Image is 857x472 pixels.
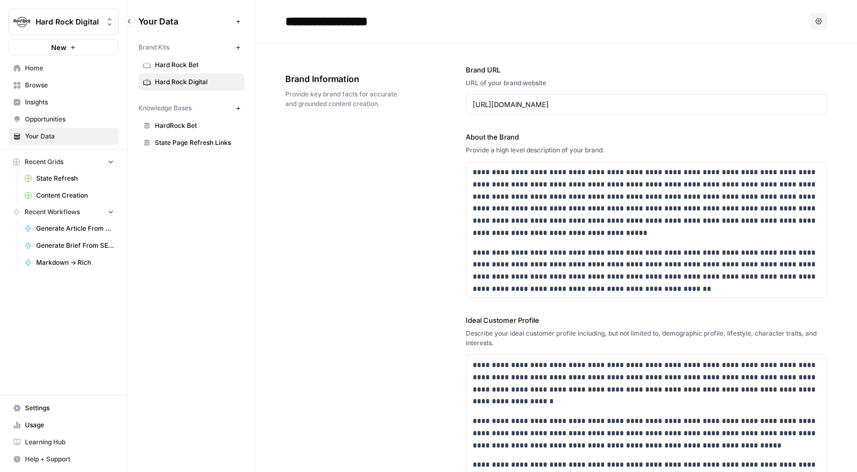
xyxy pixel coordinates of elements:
a: Markdown -> Rich [20,254,119,271]
span: Settings [25,403,114,413]
span: New [51,42,67,53]
a: Usage [9,417,119,434]
span: Opportunities [25,115,114,124]
span: Your Data [138,15,232,28]
span: Usage [25,420,114,430]
span: Your Data [25,132,114,141]
div: URL of your brand website [466,78,828,88]
span: HardRock Bet [155,121,240,131]
span: Browse [25,80,114,90]
a: Generate Article From Outline [20,220,119,237]
span: State Refresh [36,174,114,183]
span: Content Creation [36,191,114,200]
button: Help + Support [9,451,119,468]
div: Provide a high level description of your brand. [466,145,828,155]
span: Markdown -> Rich [36,258,114,267]
span: Brand Kits [138,43,169,52]
button: New [9,39,119,55]
input: www.sundaysoccer.com [473,99,821,110]
div: Describe your ideal customer profile including, but not limited to, demographic profile, lifestyl... [466,329,828,348]
span: Learning Hub [25,437,114,447]
a: Generate Brief From SERP [20,237,119,254]
a: State Page Refresh Links [138,134,244,151]
a: Your Data [9,128,119,145]
a: Insights [9,94,119,111]
a: Settings [9,400,119,417]
button: Workspace: Hard Rock Digital [9,9,119,35]
label: Brand URL [466,64,828,75]
label: About the Brand [466,132,828,142]
span: Hard Rock Bet [155,60,240,70]
a: State Refresh [20,170,119,187]
span: Provide key brand facts for accurate and grounded content creation. [285,89,406,109]
button: Recent Grids [9,154,119,170]
span: Knowledge Bases [138,103,192,113]
a: Home [9,60,119,77]
a: HardRock Bet [138,117,244,134]
span: Recent Workflows [24,207,80,217]
a: Browse [9,77,119,94]
button: Recent Workflows [9,204,119,220]
span: Home [25,63,114,73]
a: Opportunities [9,111,119,128]
span: Insights [25,97,114,107]
span: Brand Information [285,72,406,85]
span: State Page Refresh Links [155,138,240,148]
a: Hard Rock Digital [138,74,244,91]
img: Hard Rock Digital Logo [12,12,31,31]
span: Recent Grids [24,157,63,167]
span: Hard Rock Digital [155,77,240,87]
a: Hard Rock Bet [138,56,244,74]
span: Generate Brief From SERP [36,241,114,250]
label: Ideal Customer Profile [466,315,828,325]
span: Help + Support [25,454,114,464]
span: Generate Article From Outline [36,224,114,233]
span: Hard Rock Digital [36,17,100,27]
a: Content Creation [20,187,119,204]
a: Learning Hub [9,434,119,451]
